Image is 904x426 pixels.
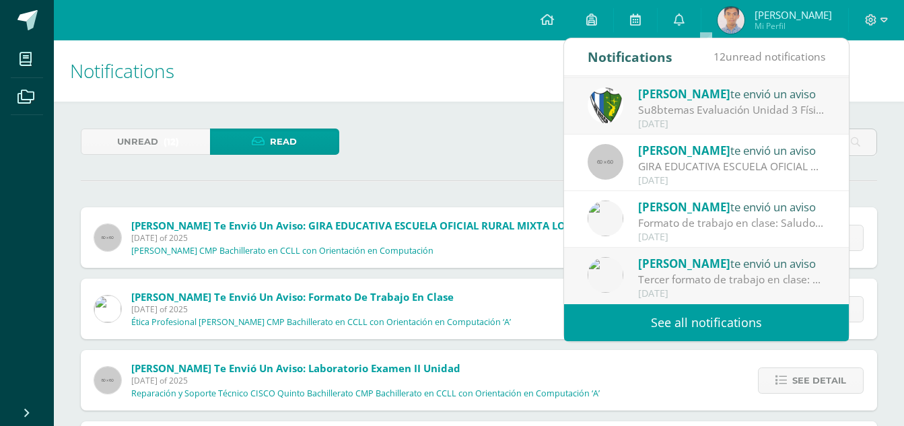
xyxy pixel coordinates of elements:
[638,254,825,272] div: te envió un aviso
[94,367,121,394] img: 60x60
[588,38,672,75] div: Notifications
[755,20,832,32] span: Mi Perfil
[638,175,825,186] div: [DATE]
[588,87,623,123] img: d7d6d148f6dec277cbaab50fee73caa7.png
[94,224,121,251] img: 60x60
[638,198,825,215] div: te envió un aviso
[588,257,623,293] img: 6dfd641176813817be49ede9ad67d1c4.png
[131,304,511,315] span: [DATE] of 2025
[564,304,849,341] a: See all notifications
[131,388,600,399] p: Reparación y Soporte Técnico CISCO Quinto Bachillerato CMP Bachillerato en CCLL con Orientación e...
[638,256,730,271] span: [PERSON_NAME]
[131,361,460,375] span: [PERSON_NAME] te envió un aviso: Laboratorio Examen II Unidad
[94,295,121,322] img: 6dfd641176813817be49ede9ad67d1c4.png
[638,272,825,287] div: Tercer formato de trabajo en clase: Saludos jóvenes Les comparto el formato de trabajo que estare...
[638,199,730,215] span: [PERSON_NAME]
[117,129,158,154] span: Unread
[714,49,726,64] span: 12
[588,144,623,180] img: 60x60
[588,201,623,236] img: 6dfd641176813817be49ede9ad67d1c4.png
[792,368,846,393] span: See detail
[638,232,825,243] div: [DATE]
[638,215,825,231] div: Formato de trabajo en clase: Saludos jóvenes Por este medio les comparto el formato de trabajo qu...
[638,141,825,159] div: te envió un aviso
[638,102,825,118] div: Su8btemas Evaluación Unidad 3 Física Fundamental : Buena mañana estimados estudiantes y padres de...
[638,85,825,102] div: te envió un aviso
[638,118,825,130] div: [DATE]
[210,129,339,155] a: Read
[638,143,730,158] span: [PERSON_NAME]
[81,129,210,155] a: Unread(12)
[164,129,179,154] span: (12)
[131,317,511,328] p: Ética Profesional [PERSON_NAME] CMP Bachillerato en CCLL con Orientación en Computación ‘A’
[131,375,600,386] span: [DATE] of 2025
[638,86,730,102] span: [PERSON_NAME]
[270,129,297,154] span: Read
[638,288,825,299] div: [DATE]
[638,159,825,174] div: GIRA EDUCATIVA ESCUELA OFICIAL RURAL MIXTA LO DE MEJÍA, SAN JUAN SACATEPÉQUEZ, GUATEMALA: Buenas ...
[70,58,174,83] span: Notifications
[131,290,454,304] span: [PERSON_NAME] te envió un aviso: Formato de trabajo en clase
[755,8,832,22] span: [PERSON_NAME]
[714,49,825,64] span: unread notifications
[131,246,433,256] p: [PERSON_NAME] CMP Bachillerato en CCLL con Orientación en Computación
[718,7,744,34] img: 1d09ea9908c0966139a5aa0278cb10d6.png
